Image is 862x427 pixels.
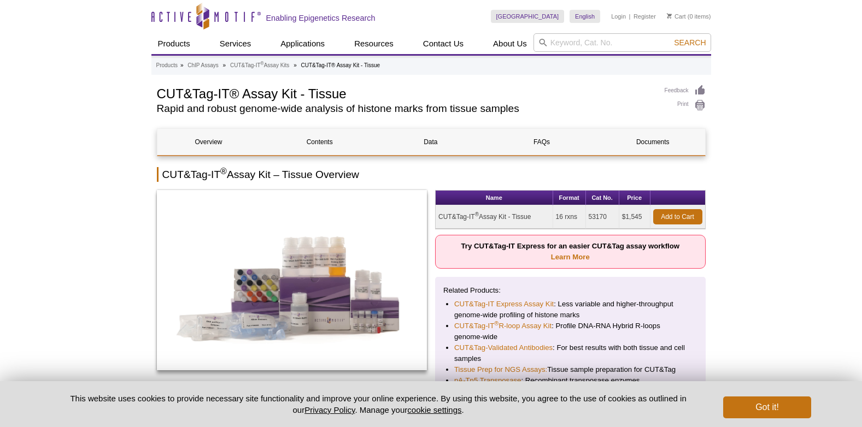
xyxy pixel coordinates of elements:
a: CUT&Tag-IT®Assay Kits [230,61,289,70]
button: Search [671,38,709,48]
a: FAQs [490,129,593,155]
li: : Less variable and higher-throughput genome-wide profiling of histone marks [454,299,687,321]
td: 16 rxns [553,205,586,229]
a: Contents [268,129,371,155]
li: CUT&Tag-IT® Assay Kit - Tissue [301,62,380,68]
a: Add to Cart [653,209,702,224]
a: English [570,10,600,23]
li: : For best results with both tissue and cell samples [454,342,687,364]
a: Applications [274,33,331,54]
h2: CUT&Tag-IT Assay Kit – Tissue Overview [157,167,706,182]
a: [GEOGRAPHIC_DATA] [491,10,565,23]
a: CUT&Tag-IT Express Assay Kit [454,299,554,310]
input: Keyword, Cat. No. [533,33,711,52]
a: Register [634,13,656,20]
button: Got it! [723,396,811,418]
a: CUT&Tag-Validated Antibodies [454,342,553,353]
h2: Enabling Epigenetics Research [266,13,376,23]
p: Related Products: [443,285,697,296]
h2: Rapid and robust genome-wide analysis of histone marks from tissue samples [157,104,654,114]
a: Login [611,13,626,20]
button: cookie settings [407,405,461,414]
img: Your Cart [667,13,672,19]
a: ChIP Assays [187,61,219,70]
strong: Try CUT&Tag-IT Express for an easier CUT&Tag assay workflow [461,242,679,261]
a: Data [379,129,482,155]
a: Products [151,33,197,54]
a: Learn More [551,253,590,261]
a: Print [665,99,706,111]
sup: ® [494,320,499,327]
li: Tissue sample preparation for CUT&Tag [454,364,687,375]
a: Tissue Prep for NGS Assays: [454,364,547,375]
li: » [180,62,184,68]
li: » [294,62,297,68]
th: Name [436,191,553,205]
a: Services [213,33,258,54]
sup: ® [220,167,227,176]
a: Overview [157,129,260,155]
a: pA-Tn5 Transposase [454,375,521,386]
a: Privacy Policy [304,405,355,414]
a: Products [156,61,178,70]
li: : Recombinant transposase enzymes [454,375,687,386]
th: Price [619,191,650,205]
td: $1,545 [619,205,650,229]
p: This website uses cookies to provide necessary site functionality and improve your online experie... [51,393,706,416]
li: » [223,62,226,68]
a: Feedback [665,85,706,97]
sup: ® [261,61,264,66]
span: Search [674,38,706,47]
sup: ® [475,211,479,217]
td: 53170 [586,205,619,229]
a: About Us [486,33,533,54]
a: Contact Us [417,33,470,54]
a: Cart [667,13,686,20]
a: CUT&Tag-IT®R-loop Assay Kit [454,321,552,331]
img: CUT&Tag-IT Assay Kit - Tissue [157,190,427,370]
th: Format [553,191,586,205]
td: CUT&Tag-IT Assay Kit - Tissue [436,205,553,229]
h1: CUT&Tag-IT® Assay Kit - Tissue [157,85,654,101]
th: Cat No. [586,191,619,205]
li: (0 items) [667,10,711,23]
a: Resources [348,33,400,54]
li: : Profile DNA-RNA Hybrid R-loops genome-wide [454,321,687,342]
li: | [629,10,631,23]
a: Documents [601,129,704,155]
